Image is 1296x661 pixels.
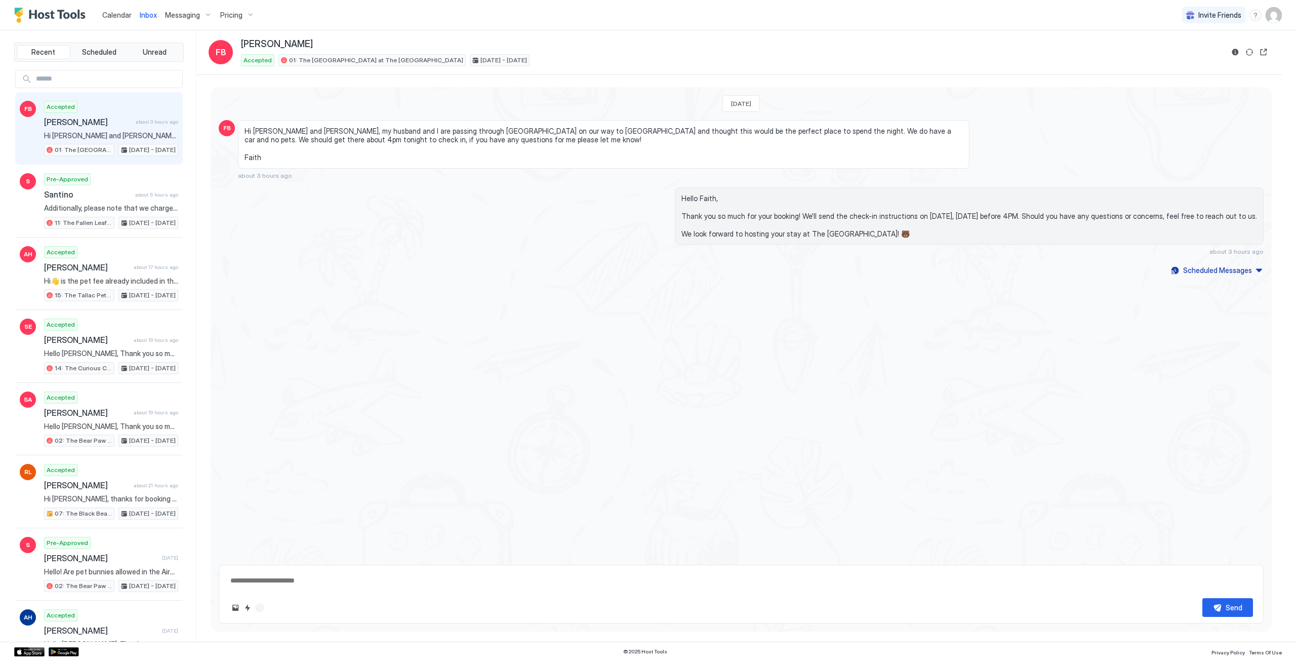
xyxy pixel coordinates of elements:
[245,127,963,162] span: Hi [PERSON_NAME] and [PERSON_NAME], my husband and I are passing through [GEOGRAPHIC_DATA] on our...
[44,408,130,418] span: [PERSON_NAME]
[1266,7,1282,23] div: User profile
[55,291,112,300] span: 15: The Tallac Pet Friendly Studio
[140,10,157,20] a: Inbox
[47,393,75,402] span: Accepted
[47,465,75,475] span: Accepted
[47,320,75,329] span: Accepted
[24,395,32,404] span: SA
[44,349,178,358] span: Hello [PERSON_NAME], Thank you so much for your booking! We'll send the check-in instructions on ...
[136,119,178,125] span: about 3 hours ago
[24,104,32,113] span: FB
[241,602,254,614] button: Quick reply
[44,422,178,431] span: Hello [PERSON_NAME], Thank you so much for your booking! We'll send the check-in instructions [DA...
[14,8,90,23] a: Host Tools Logo
[44,567,178,576] span: Hello! Are pet bunnies allowed in the Airbnb?
[162,555,178,561] span: [DATE]
[134,337,178,343] span: about 19 hours ago
[1243,46,1255,58] button: Sync reservation
[241,38,313,50] span: [PERSON_NAME]
[55,436,112,445] span: 02: The Bear Paw Pet Friendly King Studio
[102,10,132,20] a: Calendar
[1202,598,1253,617] button: Send
[129,145,176,154] span: [DATE] - [DATE]
[102,11,132,19] span: Calendar
[289,56,463,65] span: 01: The [GEOGRAPHIC_DATA] at The [GEOGRAPHIC_DATA]
[44,640,178,649] span: Hello [PERSON_NAME], Thank you so much for your booking! We'll send the check-in instructions [DA...
[26,540,30,550] span: S
[731,100,751,107] span: [DATE]
[47,611,75,620] span: Accepted
[47,175,88,184] span: Pre-Approved
[480,56,527,65] span: [DATE] - [DATE]
[72,45,126,59] button: Scheduled
[17,45,70,59] button: Recent
[1226,602,1242,613] div: Send
[135,191,178,198] span: about 5 hours ago
[1198,11,1241,20] span: Invite Friends
[44,117,132,127] span: [PERSON_NAME]
[129,291,176,300] span: [DATE] - [DATE]
[623,648,667,655] span: © 2025 Host Tools
[220,11,242,20] span: Pricing
[31,48,55,57] span: Recent
[26,177,30,186] span: S
[143,48,167,57] span: Unread
[1169,263,1264,277] button: Scheduled Messages
[134,409,178,416] span: about 19 hours ago
[129,364,176,373] span: [DATE] - [DATE]
[1258,46,1270,58] button: Open reservation
[47,102,75,111] span: Accepted
[216,46,226,58] span: FB
[82,48,116,57] span: Scheduled
[32,70,182,88] input: Input Field
[128,45,181,59] button: Unread
[44,335,130,345] span: [PERSON_NAME]
[681,194,1257,239] span: Hello Faith, Thank you so much for your booking! We'll send the check-in instructions on [DATE], ...
[44,480,130,490] span: [PERSON_NAME]
[44,131,178,140] span: Hi [PERSON_NAME] and [PERSON_NAME], my husband and I are passing through [GEOGRAPHIC_DATA] on our...
[162,628,178,634] span: [DATE]
[55,581,112,591] span: 02: The Bear Paw Pet Friendly King Studio
[1183,265,1252,276] div: Scheduled Messages
[44,494,178,503] span: Hi [PERSON_NAME], thanks for booking your stay with us! Details of your Booking: 📍 [STREET_ADDRES...
[55,145,112,154] span: 01: The [GEOGRAPHIC_DATA] at The [GEOGRAPHIC_DATA]
[24,613,32,622] span: AH
[238,172,292,179] span: about 3 hours ago
[244,56,272,65] span: Accepted
[44,262,130,273] span: [PERSON_NAME]
[14,43,184,62] div: tab-group
[134,264,178,270] span: about 17 hours ago
[44,189,131,200] span: Santino
[1229,46,1241,58] button: Reservation information
[134,482,178,489] span: about 21 hours ago
[1211,646,1245,657] a: Privacy Policy
[129,218,176,227] span: [DATE] - [DATE]
[14,647,45,656] a: App Store
[1249,9,1262,21] div: menu
[24,250,32,259] span: AH
[140,11,157,19] span: Inbox
[44,204,178,213] span: Additionally, please note that we charge a pet fee of $40. We'll be here if you need further assi...
[129,509,176,518] span: [DATE] - [DATE]
[24,468,32,477] span: RL
[55,218,112,227] span: 11: The Fallen Leaf Pet Friendly Studio
[47,248,75,257] span: Accepted
[49,647,79,656] a: Google Play Store
[1209,248,1264,255] span: about 3 hours ago
[44,626,158,636] span: [PERSON_NAME]
[55,509,112,518] span: 07: The Black Bear King Studio
[24,322,32,331] span: SE
[55,364,112,373] span: 14: The Curious Cub Pet Friendly Studio
[229,602,241,614] button: Upload image
[129,436,176,445] span: [DATE] - [DATE]
[129,581,176,591] span: [DATE] - [DATE]
[223,124,231,133] span: FB
[1211,649,1245,655] span: Privacy Policy
[44,553,158,563] span: [PERSON_NAME]
[1249,649,1282,655] span: Terms Of Use
[165,11,200,20] span: Messaging
[44,277,178,286] span: Hi👋 is the pet fee already included in this ?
